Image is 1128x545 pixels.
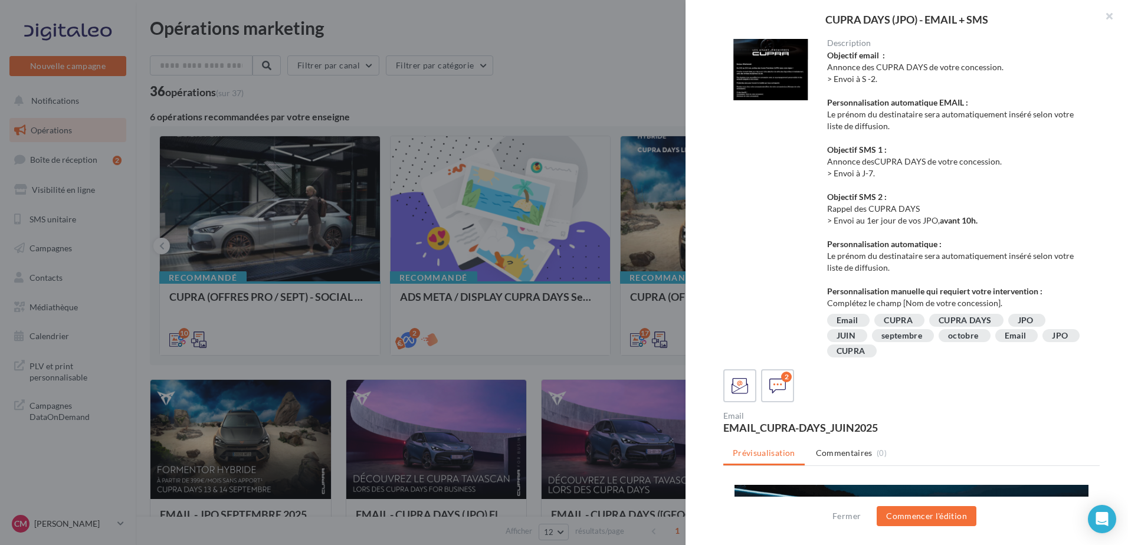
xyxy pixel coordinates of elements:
span: (0) [877,448,887,458]
div: Annonce des CUPRA DAYS de votre concession. > Envoi à S -2. Le prénom du destinataire sera automa... [827,50,1091,309]
div: JUIN [837,331,855,340]
div: JPO [1018,316,1034,325]
strong: [DATE] au [DATE] [37,263,101,272]
div: Description [827,39,1091,47]
span: Du , votre concession CUPRA à vous ouvre ses portes pendant . [27,263,336,281]
div: CUPRA [884,316,913,325]
button: Fermer [828,509,865,523]
strong: [PERSON_NAME] [197,263,261,272]
div: CUPRA DAYS [939,316,992,325]
div: JPO [1052,331,1068,340]
strong: Personnalisation automatique EMAIL : [827,97,968,107]
span: Bonjour [27,245,97,254]
strong: Personnalisation manuelle qui requiert votre intervention : [827,286,1042,296]
div: Email [723,412,907,420]
div: EMAIL_CUPRA-DAYS_JUIN2025 [723,422,907,433]
button: Commencer l'édition [877,506,976,526]
strong: avant 10h. [940,215,978,225]
span: #firstName#, [53,245,97,254]
div: CUPRA DAYS (JPO) - EMAIL + SMS [704,14,1109,25]
div: Email [1005,331,1027,340]
span: Commentaires [816,447,873,459]
div: octobre [948,331,978,340]
strong: Objectif SMS 1 : [827,145,887,155]
div: 2 [781,372,792,382]
div: Email [837,316,858,325]
div: Open Intercom Messenger [1088,505,1116,533]
strong: Personnalisation automatique : [827,239,942,249]
strong: Objectif SMS 2 : [827,192,887,202]
strong: les CUPRA DAYS [54,272,117,281]
div: septembre [881,331,922,340]
strong: Objectif email : [827,50,885,60]
div: CUPRA [837,347,865,356]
